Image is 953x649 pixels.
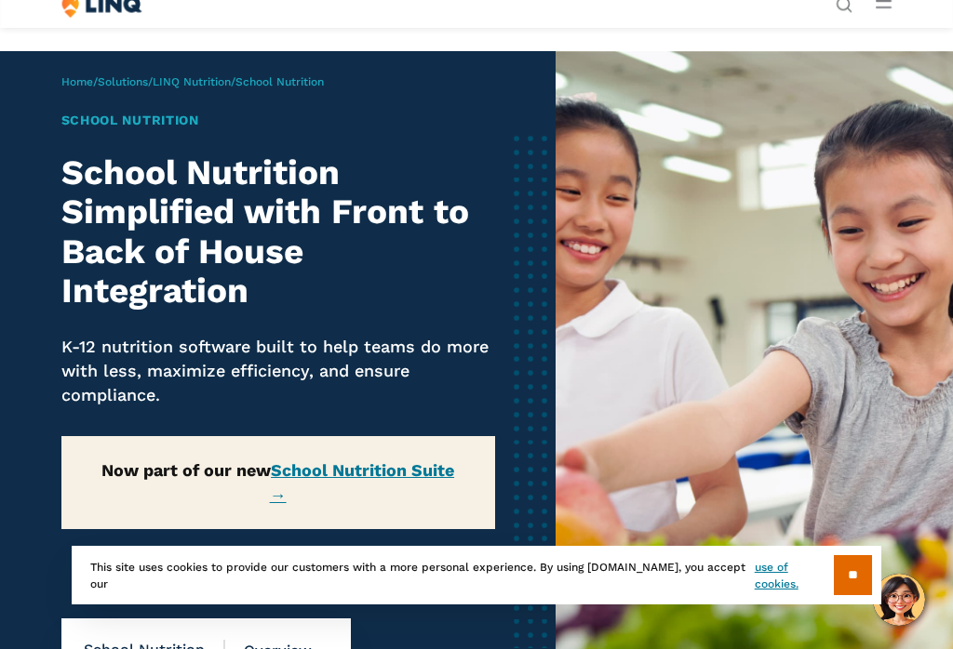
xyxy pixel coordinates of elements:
[755,559,834,592] a: use of cookies.
[61,75,324,88] span: / / /
[72,546,881,604] div: This site uses cookies to provide our customers with a more personal experience. By using [DOMAIN...
[98,75,148,88] a: Solutions
[235,75,324,88] span: School Nutrition
[61,111,495,130] h1: School Nutrition
[61,75,93,88] a: Home
[270,460,455,505] a: School Nutrition Suite →
[101,460,454,505] strong: Now part of our new
[873,574,925,626] button: Hello, have a question? Let’s chat.
[61,335,495,406] p: K-12 nutrition software built to help teams do more with less, maximize efficiency, and ensure co...
[153,75,231,88] a: LINQ Nutrition
[61,153,495,311] h2: School Nutrition Simplified with Front to Back of House Integration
